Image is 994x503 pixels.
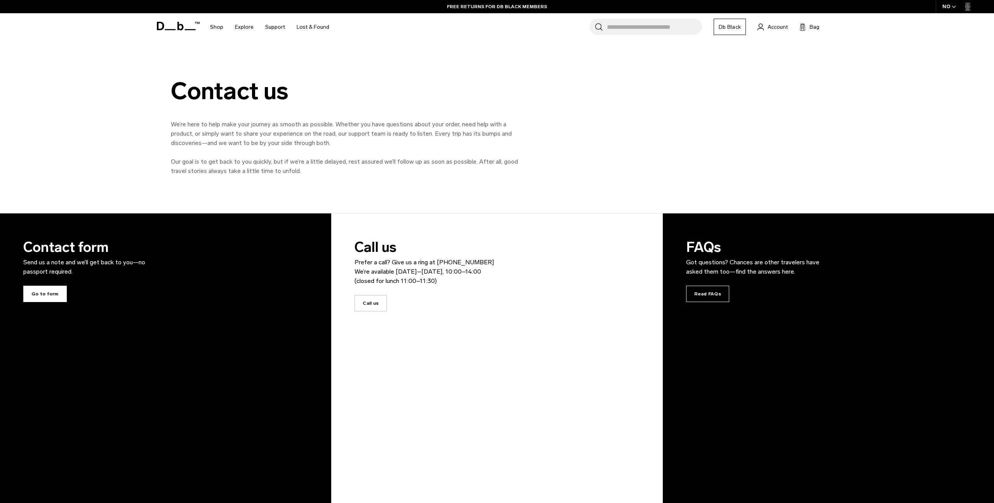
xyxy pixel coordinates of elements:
a: FREE RETURNS FOR DB BLACK MEMBERS [447,3,547,10]
a: Support [265,13,285,41]
span: Bag [810,23,819,31]
h3: Contact form [23,237,163,276]
h3: Call us [355,237,494,286]
p: Got questions? Chances are other travelers have asked them too—find the answers here. [686,258,826,276]
p: Send us a note and we’ll get back to you—no passport required. [23,258,163,276]
div: Contact us [171,78,520,104]
a: Db Black [714,19,746,35]
p: Our goal is to get back to you quickly, but if we’re a little delayed, rest assured we’ll follow ... [171,157,520,176]
span: Go to form [23,286,67,302]
button: Bag [799,22,819,31]
a: Account [758,22,788,31]
p: Prefer a call? Give us a ring at [PHONE_NUMBER] We’re available [DATE]–[DATE], 10:00–14:00 (close... [355,258,494,286]
h3: FAQs [686,237,826,276]
a: Shop [210,13,223,41]
a: Explore [235,13,254,41]
span: Call us [355,295,387,311]
span: Read FAQs [686,286,729,302]
p: We’re here to help make your journey as smooth as possible. Whether you have questions about your... [171,120,520,148]
span: Account [768,23,788,31]
a: Lost & Found [297,13,329,41]
nav: Main Navigation [204,13,335,41]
